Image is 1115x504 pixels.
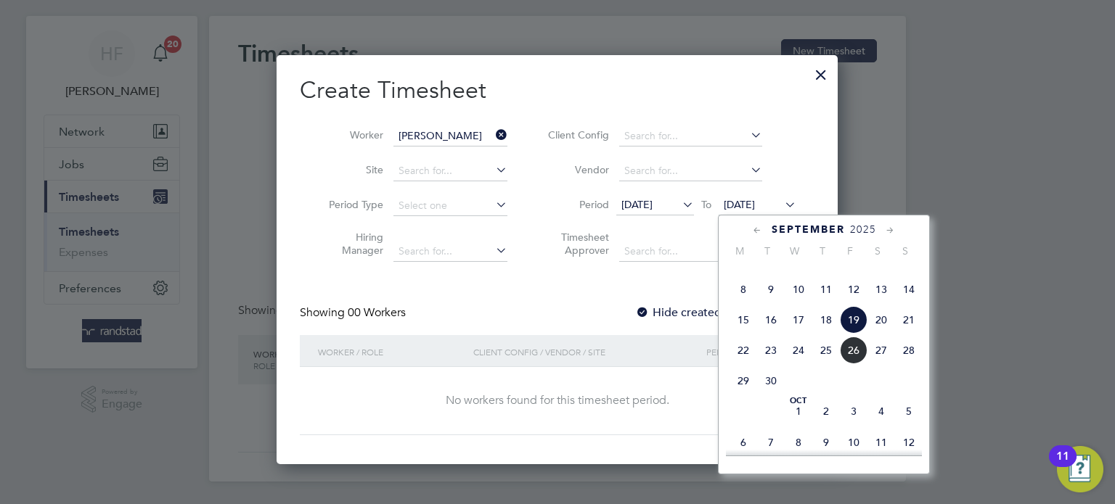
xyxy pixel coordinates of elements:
[730,336,757,364] span: 22
[757,367,785,394] span: 30
[895,397,923,425] span: 5
[812,429,840,456] span: 9
[850,223,876,236] span: 2025
[544,198,609,211] label: Period
[318,163,383,176] label: Site
[697,195,716,214] span: To
[785,276,812,303] span: 10
[703,335,800,368] div: Period
[470,335,703,368] div: Client Config / Vendor / Site
[757,336,785,364] span: 23
[635,305,783,320] label: Hide created timesheets
[757,306,785,334] span: 16
[812,397,840,425] span: 2
[619,161,762,181] input: Search for...
[300,75,814,106] h2: Create Timesheet
[544,128,609,141] label: Client Config
[785,397,812,425] span: 1
[840,397,867,425] span: 3
[393,126,507,146] input: Search for...
[318,128,383,141] label: Worker
[726,244,753,257] span: M
[757,429,785,456] span: 7
[812,306,840,334] span: 18
[619,126,762,146] input: Search for...
[895,306,923,334] span: 21
[730,367,757,394] span: 29
[772,223,845,236] span: September
[757,276,785,303] span: 9
[785,306,812,334] span: 17
[730,276,757,303] span: 8
[891,244,919,257] span: S
[895,276,923,303] span: 14
[393,241,507,262] input: Search for...
[895,336,923,364] span: 28
[1057,446,1103,492] button: Open Resource Center, 11 new notifications
[867,397,895,425] span: 4
[867,306,895,334] span: 20
[785,429,812,456] span: 8
[621,198,653,211] span: [DATE]
[836,244,864,257] span: F
[300,305,409,321] div: Showing
[867,429,895,456] span: 11
[864,244,891,257] span: S
[785,397,812,405] span: Oct
[314,335,470,368] div: Worker / Role
[753,244,781,257] span: T
[785,336,812,364] span: 24
[1056,456,1069,475] div: 11
[867,336,895,364] span: 27
[730,306,757,334] span: 15
[314,393,800,408] div: No workers found for this timesheet period.
[318,198,383,211] label: Period Type
[619,241,762,262] input: Search for...
[781,244,809,257] span: W
[393,161,507,181] input: Search for...
[812,276,840,303] span: 11
[318,231,383,257] label: Hiring Manager
[724,198,755,211] span: [DATE]
[544,163,609,176] label: Vendor
[348,305,406,320] span: 00 Workers
[812,336,840,364] span: 25
[867,276,895,303] span: 13
[840,306,867,334] span: 19
[895,429,923,456] span: 12
[840,336,867,364] span: 26
[840,276,867,303] span: 12
[840,429,867,456] span: 10
[544,231,609,257] label: Timesheet Approver
[809,244,836,257] span: T
[393,196,507,216] input: Select one
[730,429,757,456] span: 6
